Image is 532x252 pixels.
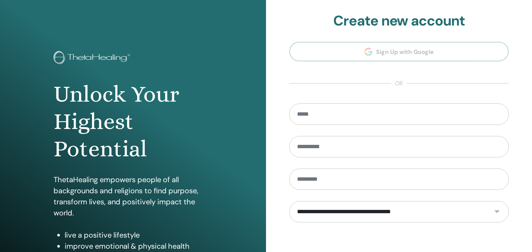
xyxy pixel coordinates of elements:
li: live a positive lifestyle [65,229,212,241]
span: or [391,79,407,88]
li: improve emotional & physical health [65,241,212,252]
p: ThetaHealing empowers people of all backgrounds and religions to find purpose, transform lives, a... [54,174,212,218]
h2: Create new account [289,13,509,30]
h1: Unlock Your Highest Potential [54,81,212,163]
